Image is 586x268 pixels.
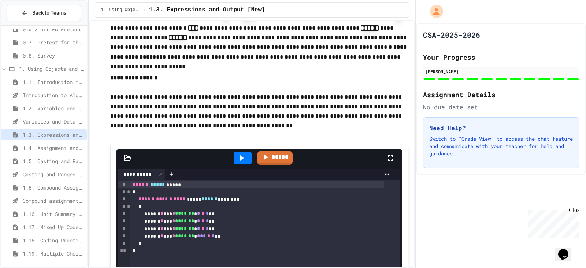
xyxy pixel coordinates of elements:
[423,103,579,111] div: No due date set
[23,157,84,165] span: 1.5. Casting and Ranges of Values
[3,3,51,47] div: Chat with us now!Close
[429,124,573,132] h3: Need Help?
[23,118,84,125] span: Variables and Data Types - Quiz
[19,65,84,73] span: 1. Using Objects and Methods
[23,78,84,86] span: 1.1. Introduction to Algorithms, Programming, and Compilers
[423,89,579,100] h2: Assignment Details
[101,7,141,13] span: 1. Using Objects and Methods
[423,30,480,40] h1: CSA-2025-2026
[23,52,84,59] span: 0.8. Survey
[23,250,84,257] span: 1.19. Multiple Choice Exercises for Unit 1a (1.1-1.6)
[144,7,146,13] span: /
[555,239,579,261] iframe: chat widget
[425,68,577,75] div: [PERSON_NAME]
[23,197,84,205] span: Compound assignment operators - Quiz
[422,3,445,20] div: My Account
[23,131,84,139] span: 1.3. Expressions and Output [New]
[423,52,579,62] h2: Your Progress
[23,25,84,33] span: 0.6 Short PD Pretest
[525,207,579,238] iframe: chat widget
[23,144,84,152] span: 1.4. Assignment and Input
[32,9,66,17] span: Back to Teams
[23,184,84,191] span: 1.6. Compound Assignment Operators
[23,38,84,46] span: 0.7. Pretest for the AP CSA Exam
[23,236,84,244] span: 1.18. Coding Practice 1a (1.1-1.6)
[23,104,84,112] span: 1.2. Variables and Data Types
[149,5,265,14] span: 1.3. Expressions and Output [New]
[23,170,84,178] span: Casting and Ranges of variables - Quiz
[7,5,81,21] button: Back to Teams
[23,210,84,218] span: 1.16. Unit Summary 1a (1.1-1.6)
[23,223,84,231] span: 1.17. Mixed Up Code Practice 1.1-1.6
[429,135,573,157] p: Switch to "Grade View" to access the chat feature and communicate with your teacher for help and ...
[23,91,84,99] span: Introduction to Algorithms, Programming, and Compilers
